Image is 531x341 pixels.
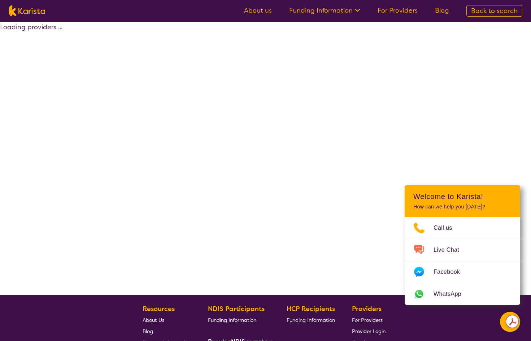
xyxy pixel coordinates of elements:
[287,314,335,325] a: Funding Information
[143,328,153,334] span: Blog
[405,283,520,305] a: Web link opens in a new tab.
[434,267,469,277] span: Facebook
[143,314,191,325] a: About Us
[434,223,461,233] span: Call us
[143,305,175,313] b: Resources
[352,305,382,313] b: Providers
[471,7,518,15] span: Back to search
[434,289,470,299] span: WhatsApp
[143,325,191,337] a: Blog
[208,314,270,325] a: Funding Information
[413,204,512,210] p: How can we help you [DATE]?
[208,305,265,313] b: NDIS Participants
[244,6,272,15] a: About us
[466,5,522,17] a: Back to search
[352,328,386,334] span: Provider Login
[352,317,383,323] span: For Providers
[208,317,256,323] span: Funding Information
[352,325,386,337] a: Provider Login
[143,317,164,323] span: About Us
[9,5,45,16] img: Karista logo
[378,6,418,15] a: For Providers
[287,317,335,323] span: Funding Information
[405,185,520,305] div: Channel Menu
[405,217,520,305] ul: Choose channel
[413,192,512,201] h2: Welcome to Karista!
[287,305,335,313] b: HCP Recipients
[500,312,520,332] button: Channel Menu
[289,6,360,15] a: Funding Information
[435,6,449,15] a: Blog
[352,314,386,325] a: For Providers
[434,245,468,255] span: Live Chat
